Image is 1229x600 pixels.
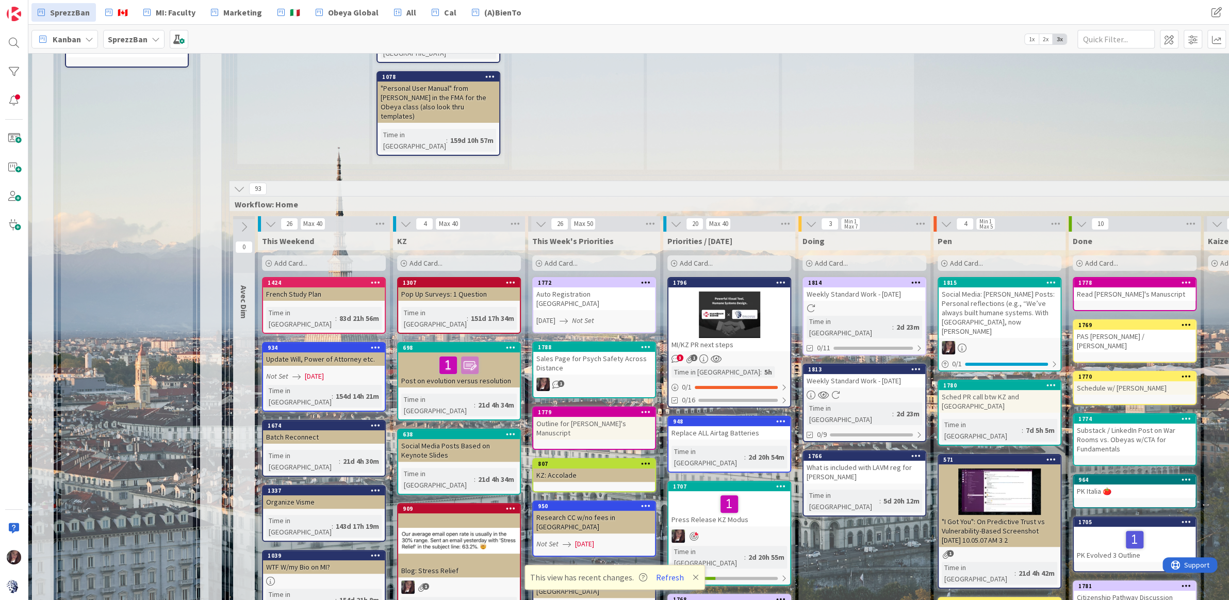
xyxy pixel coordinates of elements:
div: Blog: Stress Relief [398,564,520,577]
span: Obeya Global [328,6,379,19]
div: 1780 [943,382,1060,389]
a: 🇮🇹 [271,3,306,22]
div: 2d 20h 54m [746,451,787,463]
div: 1815 [943,279,1060,286]
a: 1769PAS [PERSON_NAME] / [PERSON_NAME] [1073,319,1197,363]
div: 1788Sales Page for Psych Safety Across Distance [533,343,655,375]
div: 1766 [804,451,925,461]
div: Time in [GEOGRAPHIC_DATA] [942,562,1014,585]
span: 2x [1039,34,1053,44]
div: 1705 [1074,517,1195,527]
div: 571"I Got You": On Predictive Trust vs Vulnerability-Based Screenshot [DATE] 10.05.07 AM 3 2 [939,455,1060,547]
a: 1779Outline for [PERSON_NAME]'s Manuscript [532,407,656,450]
span: 0 / 1 [952,359,962,369]
i: Not Set [572,316,594,325]
span: [DATE] [305,371,324,382]
div: PK Italia 🍅 [1074,484,1195,498]
span: 🇨🇦 [118,6,128,19]
span: 4 [956,218,974,230]
span: 93 [249,183,267,195]
div: 950 [533,501,655,511]
div: 1774 [1074,414,1195,424]
span: Cal [444,6,456,19]
i: Not Set [266,371,288,381]
span: : [474,399,476,411]
span: 26 [281,218,298,230]
div: 909Blog: Stress Relief [398,504,520,577]
img: TD [401,580,415,594]
div: Min 1 [844,219,856,224]
div: PK Evolved 3 Outline [1074,527,1195,562]
div: 1307 [403,279,520,286]
span: 26 [551,218,568,230]
div: Update Will, Power of Attorney etc. [263,352,385,366]
div: 2d 20h 55m [746,552,787,563]
a: 934Update Will, Power of Attorney etc.Not Set[DATE]Time in [GEOGRAPHIC_DATA]:154d 14h 21m [262,342,386,412]
div: KZ: Accolade [533,468,655,482]
a: (A)BienTo [466,3,528,22]
span: : [744,552,746,563]
span: : [892,408,894,419]
span: 1 [691,354,697,361]
div: 909 [398,504,520,513]
div: 1674Batch Reconnect [263,421,385,444]
span: 0/11 [817,343,830,353]
div: 1770 [1074,372,1195,381]
span: 1 [422,583,429,590]
span: 3 [677,354,683,361]
div: Max 5 [979,224,992,229]
div: 964 [1074,475,1195,484]
div: Max 50 [573,221,593,226]
div: 1813Weekly Standard Work - [DATE] [804,365,925,387]
div: "I Got You": On Predictive Trust vs Vulnerability-Based Screenshot [DATE] 10.05.07 AM 3 2 [939,515,1060,547]
div: Time in [GEOGRAPHIC_DATA] [671,446,744,468]
span: Support [22,2,47,14]
div: 1707Press Release KZ Modus [668,482,790,526]
a: Cal [425,3,463,22]
div: Time in [GEOGRAPHIC_DATA] [671,546,744,569]
div: 1778 [1078,279,1195,286]
span: [DATE] [536,315,555,326]
a: 1813Weekly Standard Work - [DATE]Time in [GEOGRAPHIC_DATA]:2d 23m0/9 [802,364,926,442]
a: 1780Sched PR call btw KZ and [GEOGRAPHIC_DATA]Time in [GEOGRAPHIC_DATA]:7d 5h 5m [938,380,1061,446]
div: Time in [GEOGRAPHIC_DATA] [401,307,467,330]
a: 1814Weekly Standard Work - [DATE]Time in [GEOGRAPHIC_DATA]:2d 23m0/11 [802,277,926,355]
div: Organize Visme [263,495,385,509]
div: 638 [398,430,520,439]
span: 20 [686,218,703,230]
div: Max 40 [438,221,457,226]
div: Time in [GEOGRAPHIC_DATA] [807,490,879,512]
a: 1707Press Release KZ ModusTDTime in [GEOGRAPHIC_DATA]:2d 20h 55m1/4 [667,481,791,586]
div: 1078"Personal User Manual" from [PERSON_NAME] in the FMA for the Obeya class (also look thru temp... [378,72,499,123]
span: : [332,521,333,532]
div: 638 [403,431,520,438]
div: Social Media: [PERSON_NAME] Posts: Personal reflections (e.g., “We’ve always built humane systems... [939,287,1060,338]
a: MI: Faculty [137,3,202,22]
div: 1779 [538,409,655,416]
div: 1781 [1074,581,1195,591]
div: 1772 [533,278,655,287]
div: What is included with LAVM reg for [PERSON_NAME] [804,461,925,483]
div: 1813 [804,365,925,374]
div: 571 [943,456,1060,463]
div: 807KZ: Accolade [533,459,655,482]
img: TD [671,529,685,543]
div: French Study Plan [263,287,385,301]
div: 1424 [268,279,385,286]
span: : [467,313,468,324]
div: 1781 [1078,582,1195,590]
span: 1 [558,380,564,387]
div: 1039WTF W/my Bio on MI? [263,551,385,574]
div: 1814Weekly Standard Work - [DATE] [804,278,925,301]
div: 2d 23m [894,321,922,333]
span: 3 [821,218,839,230]
div: 5d 20h 12m [881,495,922,507]
span: 0/9 [817,429,827,440]
a: 🇨🇦 [99,3,134,22]
div: 1814 [804,278,925,287]
a: 638Social Media Posts Based on Keynote SlidesTime in [GEOGRAPHIC_DATA]:21d 4h 34m [397,429,521,495]
div: 1769PAS [PERSON_NAME] / [PERSON_NAME] [1074,320,1195,352]
div: 1778 [1074,278,1195,287]
div: 143d 17h 19m [333,521,382,532]
div: 1078 [382,73,499,80]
